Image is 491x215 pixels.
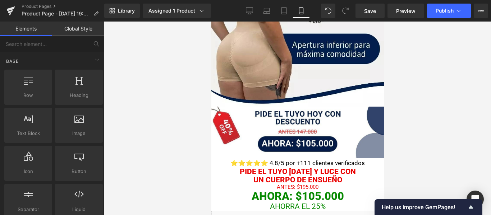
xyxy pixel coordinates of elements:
[57,168,101,175] span: Button
[148,7,205,14] div: Assigned 1 Product
[258,4,275,18] a: Laptop
[52,22,104,36] a: Global Style
[396,7,416,15] span: Preview
[57,92,101,99] span: Heading
[6,168,50,175] span: Icon
[467,191,484,208] div: Open Intercom Messenger
[293,4,310,18] a: Mobile
[436,8,454,14] span: Publish
[387,4,424,18] a: Preview
[42,154,131,163] font: UN CUERPO DE ENSUEÑO
[28,146,144,154] font: Pide el tuyo [DATE] y LUCE CON
[59,181,114,189] font: AhORRA EL 25%
[382,204,467,211] span: Help us improve GemPages!
[275,4,293,18] a: Tablet
[57,130,101,137] span: Image
[22,11,91,17] span: Product Page - [DATE] 19:24:10
[474,4,488,18] button: More
[6,92,50,99] span: Row
[427,4,471,18] button: Publish
[5,58,19,65] span: Base
[104,4,140,18] a: New Library
[57,206,101,213] span: Liquid
[321,4,335,18] button: Undo
[338,4,353,18] button: Redo
[6,206,50,213] span: Separator
[382,203,475,211] button: Show survey - Help us improve GemPages!
[22,4,104,9] a: Product Pages
[6,130,50,137] span: Text Block
[118,8,135,14] span: Library
[364,7,376,15] span: Save
[241,4,258,18] a: Desktop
